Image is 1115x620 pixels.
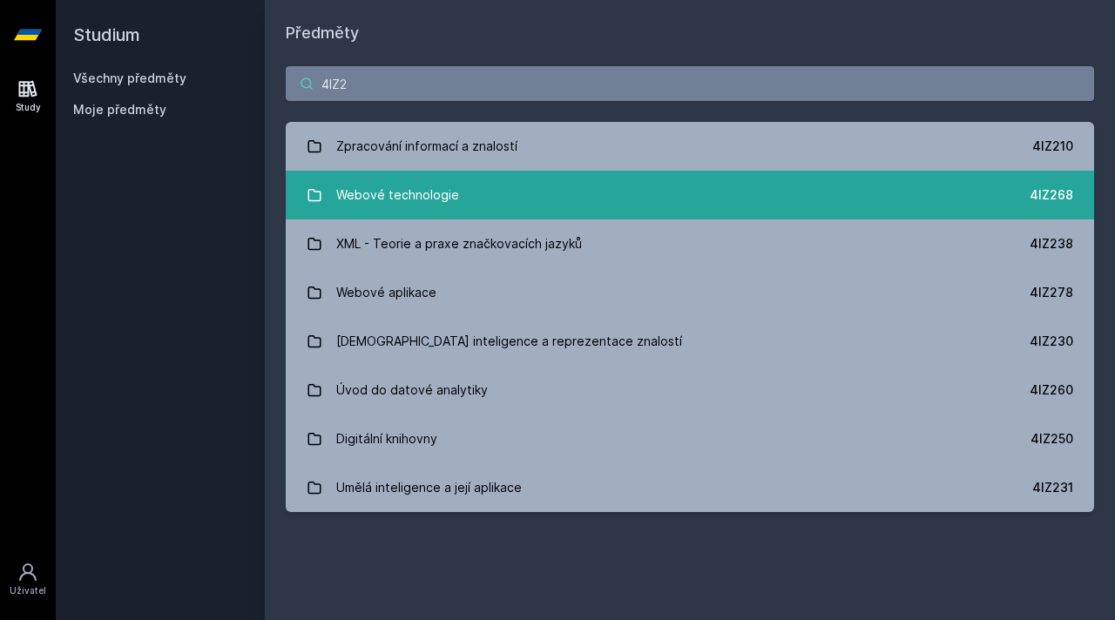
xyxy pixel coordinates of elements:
div: 4IZ231 [1032,479,1073,496]
a: Study [3,70,52,123]
a: Úvod do datové analytiky 4IZ260 [286,366,1094,414]
div: Úvod do datové analytiky [336,373,488,408]
span: Moje předměty [73,101,166,118]
a: Umělá inteligence a její aplikace 4IZ231 [286,463,1094,512]
div: 4IZ250 [1031,430,1073,448]
div: Umělá inteligence a její aplikace [336,470,522,505]
div: 4IZ268 [1030,186,1073,204]
div: 4IZ260 [1030,381,1073,399]
div: Digitální knihovny [336,421,437,456]
a: Digitální knihovny 4IZ250 [286,414,1094,463]
a: XML - Teorie a praxe značkovacích jazyků 4IZ238 [286,219,1094,268]
h1: Předměty [286,21,1094,45]
a: Webové technologie 4IZ268 [286,171,1094,219]
div: [DEMOGRAPHIC_DATA] inteligence a reprezentace znalostí [336,324,682,359]
div: Uživatel [10,584,46,597]
div: 4IZ210 [1032,138,1073,155]
a: Webové aplikace 4IZ278 [286,268,1094,317]
div: 4IZ278 [1030,284,1073,301]
div: 4IZ238 [1030,235,1073,253]
div: XML - Teorie a praxe značkovacích jazyků [336,226,582,261]
div: 4IZ230 [1030,333,1073,350]
div: Zpracování informací a znalostí [336,129,517,164]
a: Všechny předměty [73,71,186,85]
div: Study [16,101,41,114]
a: [DEMOGRAPHIC_DATA] inteligence a reprezentace znalostí 4IZ230 [286,317,1094,366]
div: Webové aplikace [336,275,436,310]
input: Název nebo ident předmětu… [286,66,1094,101]
a: Uživatel [3,553,52,606]
div: Webové technologie [336,178,459,212]
a: Zpracování informací a znalostí 4IZ210 [286,122,1094,171]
